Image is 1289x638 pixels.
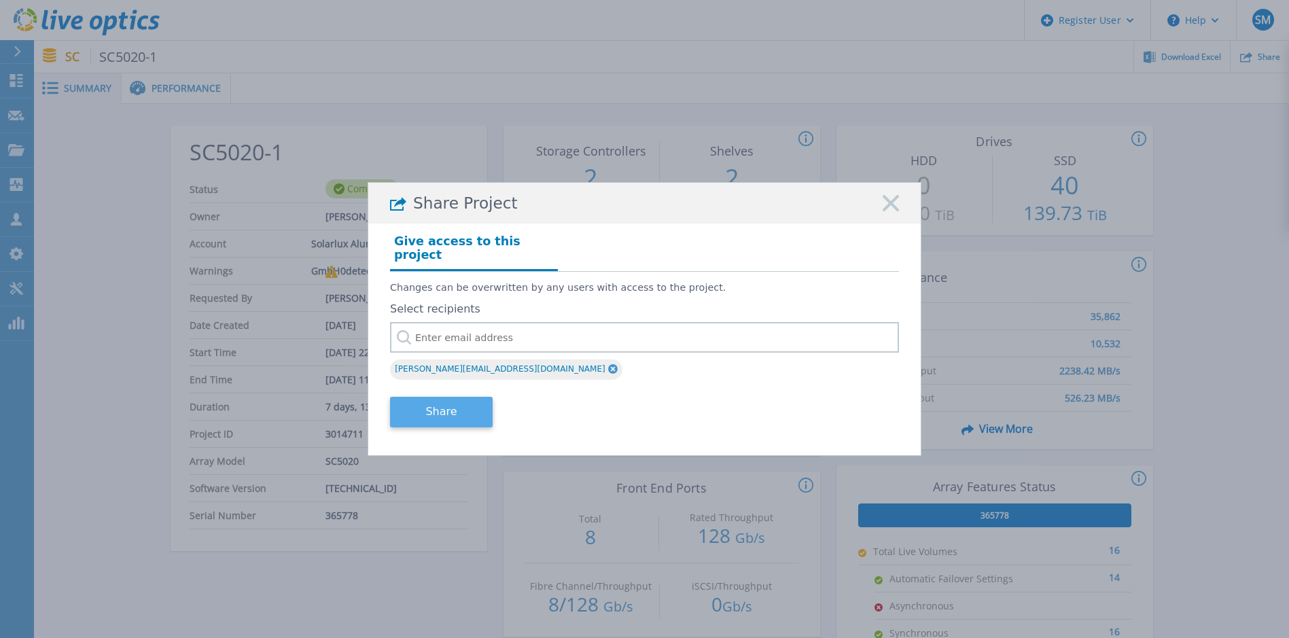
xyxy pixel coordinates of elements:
p: Changes can be overwritten by any users with access to the project. [390,282,899,294]
button: Share [390,397,493,427]
div: [PERSON_NAME][EMAIL_ADDRESS][DOMAIN_NAME] [390,359,622,380]
label: Select recipients [390,303,899,315]
h4: Give access to this project [390,230,558,271]
input: Enter email address [390,322,899,353]
span: Share Project [413,194,518,213]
